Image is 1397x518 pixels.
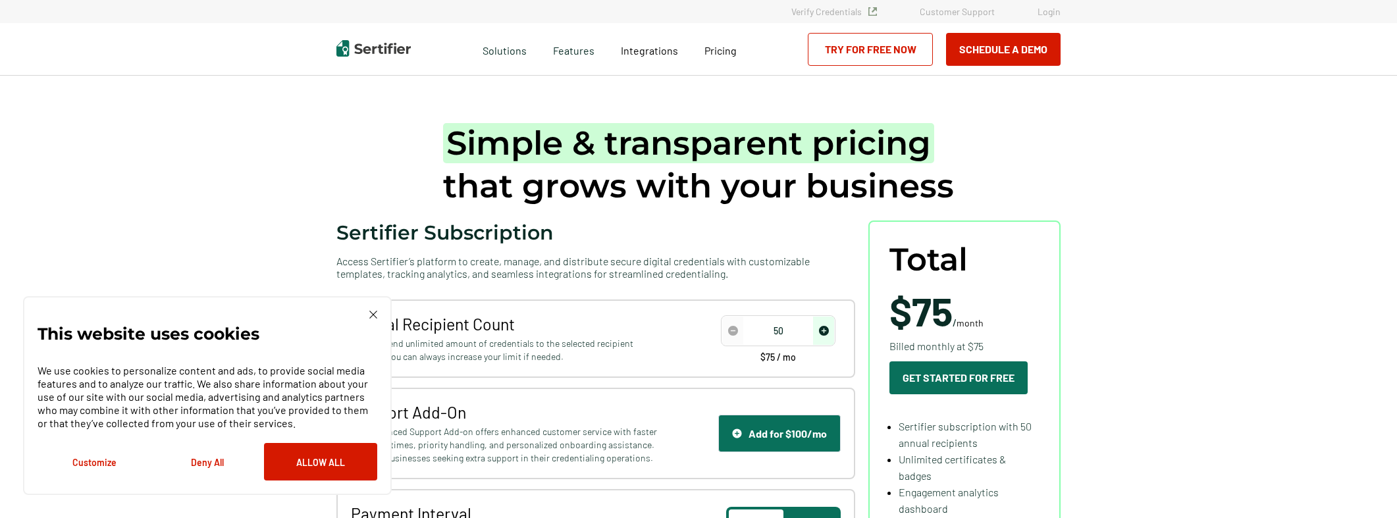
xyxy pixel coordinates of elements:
img: Cookie Popup Close [369,311,377,319]
a: Login [1038,6,1061,17]
span: You can send unlimited amount of credentials to the selected recipient amount. You can always inc... [351,337,661,363]
a: Verify Credentials [791,6,877,17]
span: decrease number [722,317,743,345]
img: Decrease Icon [728,326,738,336]
a: Try for Free Now [808,33,933,66]
span: $75 / mo [760,353,796,362]
span: Access Sertifier’s platform to create, manage, and distribute secure digital credentials with cus... [336,255,855,280]
span: Billed monthly at $75 [889,338,984,354]
a: Integrations [621,41,678,57]
button: Deny All [151,443,264,480]
span: Solutions [483,41,527,57]
span: Total [889,242,968,278]
span: Sertifier subscription with 50 annual recipients [899,420,1032,449]
span: month [957,317,984,328]
span: Pricing [704,44,737,57]
span: Engagement analytics dashboard [899,486,999,515]
span: Annual Recipient Count [351,314,661,334]
span: Integrations [621,44,678,57]
a: Customer Support [920,6,995,17]
span: Simple & transparent pricing [443,123,934,163]
span: Unlimited certificates & badges [899,453,1006,482]
img: Increase Icon [819,326,829,336]
p: We use cookies to personalize content and ads, to provide social media features and to analyze ou... [38,364,377,430]
button: Get Started For Free [889,361,1028,394]
p: This website uses cookies [38,327,259,340]
button: Allow All [264,443,377,480]
span: Support Add-On [351,402,661,422]
img: Verified [868,7,877,16]
button: Customize [38,443,151,480]
span: increase number [813,317,834,345]
span: $75 [889,287,953,334]
img: Support Icon [732,428,742,438]
div: Add for $100/mo [732,427,827,440]
a: Pricing [704,41,737,57]
span: Features [553,41,594,57]
span: The Advanced Support Add-on offers enhanced customer service with faster response times, priority... [351,425,661,465]
span: Sertifier Subscription [336,220,554,245]
button: Schedule a Demo [946,33,1061,66]
h1: that grows with your business [443,122,954,207]
button: Support IconAdd for $100/mo [718,415,841,452]
span: / [889,291,984,330]
img: Sertifier | Digital Credentialing Platform [336,40,411,57]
